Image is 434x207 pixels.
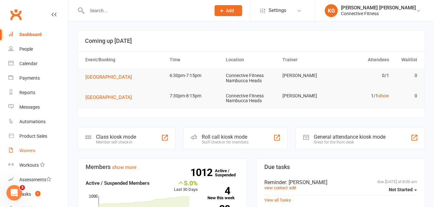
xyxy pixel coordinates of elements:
button: [GEOGRAPHIC_DATA] [85,94,136,101]
span: [GEOGRAPHIC_DATA] [85,74,132,80]
a: 1012Active / Suspended [215,164,243,182]
td: 6:30pm-7:15pm [167,68,223,83]
h3: Members [86,164,238,170]
div: General attendance kiosk mode [314,134,386,140]
div: Class kiosk mode [96,134,136,140]
div: Staff check-in for members [202,140,249,144]
div: Last 30 Days [174,179,198,193]
a: edit [289,185,296,190]
td: [PERSON_NAME] [280,88,336,103]
div: Waivers [19,148,35,153]
a: Assessments [8,172,68,187]
div: Automations [19,119,46,124]
strong: Active / Suspended Members [86,180,150,186]
a: Clubworx [8,6,24,23]
button: Not Started [389,184,417,196]
strong: 1012 [190,168,215,177]
div: [PERSON_NAME] [PERSON_NAME] [341,5,416,11]
td: Connective Fitness Nambucca Heads [223,68,279,88]
a: Workouts [8,158,68,172]
a: Waivers [8,143,68,158]
span: 1 [35,191,40,196]
td: 7:30pm-8:15pm [167,88,223,103]
a: 4New this week [207,187,238,200]
th: Trainer [280,52,336,68]
a: view contact [264,185,288,190]
td: 0/1 [336,68,392,83]
div: 5.0% [174,179,198,186]
div: Assessments [19,177,51,182]
a: Payments [8,71,68,85]
iframe: Intercom live chat [6,185,22,201]
a: Calendar [8,56,68,71]
a: Tasks 1 [8,187,68,202]
h3: Due tasks [264,164,417,170]
a: Messages [8,100,68,114]
strong: 4 [207,186,230,196]
h3: Coming up [DATE] [85,38,418,44]
div: Product Sales [19,133,47,139]
div: Workouts [19,163,39,168]
div: KG [325,4,338,17]
div: Tasks [19,192,31,197]
div: Roll call kiosk mode [202,134,249,140]
a: Dashboard [8,27,68,42]
th: Time [167,52,223,68]
div: Reminder [264,179,417,185]
th: Location [223,52,279,68]
td: 1/1 [336,88,392,103]
div: Messages [19,104,40,110]
a: People [8,42,68,56]
div: Great for the front desk [314,140,386,144]
input: Search... [85,6,206,15]
button: [GEOGRAPHIC_DATA] [85,73,136,81]
th: Event/Booking [82,52,167,68]
td: [PERSON_NAME] [280,68,336,83]
span: [GEOGRAPHIC_DATA] [85,94,132,100]
a: Product Sales [8,129,68,143]
a: View all Tasks [264,198,291,202]
td: Connective Fitness Nambucca Heads [223,88,279,109]
span: : [PERSON_NAME] [286,179,327,185]
a: Automations [8,114,68,129]
button: Add [215,5,242,16]
span: Add [226,8,234,13]
td: 0 [392,88,420,103]
div: Calendar [19,61,37,66]
a: show more [112,164,136,170]
span: Not Started [389,187,413,192]
div: People [19,46,33,52]
span: Settings [269,3,286,18]
div: Dashboard [19,32,42,37]
th: Waitlist [392,52,420,68]
div: Connective Fitness [341,11,416,16]
th: Attendees [336,52,392,68]
div: Member self check-in [96,140,136,144]
div: Reports [19,90,35,95]
span: 3 [20,185,25,190]
td: 0 [392,68,420,83]
a: Reports [8,85,68,100]
a: show [378,93,389,98]
div: Payments [19,75,40,81]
